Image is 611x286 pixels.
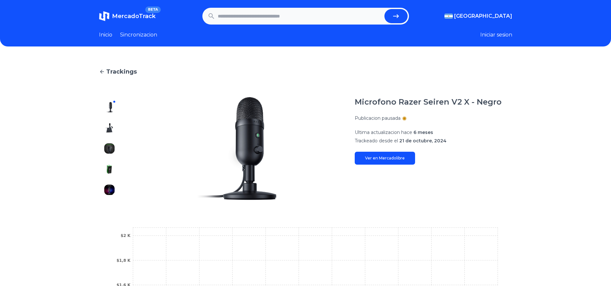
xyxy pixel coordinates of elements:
[99,67,512,76] a: Trackings
[104,185,115,195] img: Microfono Razer Seiren V2 X - Negro
[104,102,115,112] img: Microfono Razer Seiren V2 X - Negro
[145,6,160,13] span: BETA
[106,67,137,76] span: Trackings
[444,14,453,19] img: Argentina
[112,13,156,20] span: MercadoTrack
[480,31,512,39] button: Iniciar sesion
[99,11,156,21] a: MercadoTrackBETA
[104,164,115,174] img: Microfono Razer Seiren V2 X - Negro
[355,129,412,135] span: Ultima actualizacion hace
[355,115,401,121] p: Publicacion pausada
[120,233,130,238] tspan: $2 K
[355,97,502,107] h1: Microfono Razer Seiren V2 X - Negro
[454,12,512,20] span: [GEOGRAPHIC_DATA]
[355,152,415,165] a: Ver en Mercadolibre
[413,129,433,135] span: 6 meses
[99,31,112,39] a: Inicio
[444,12,512,20] button: [GEOGRAPHIC_DATA]
[120,31,157,39] a: Sincronizacion
[355,138,398,144] span: Trackeado desde el
[399,138,446,144] span: 21 de octubre, 2024
[104,143,115,154] img: Microfono Razer Seiren V2 X - Negro
[99,11,109,21] img: MercadoTrack
[116,258,130,263] tspan: $1,8 K
[133,97,342,200] img: Microfono Razer Seiren V2 X - Negro
[104,123,115,133] img: Microfono Razer Seiren V2 X - Negro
